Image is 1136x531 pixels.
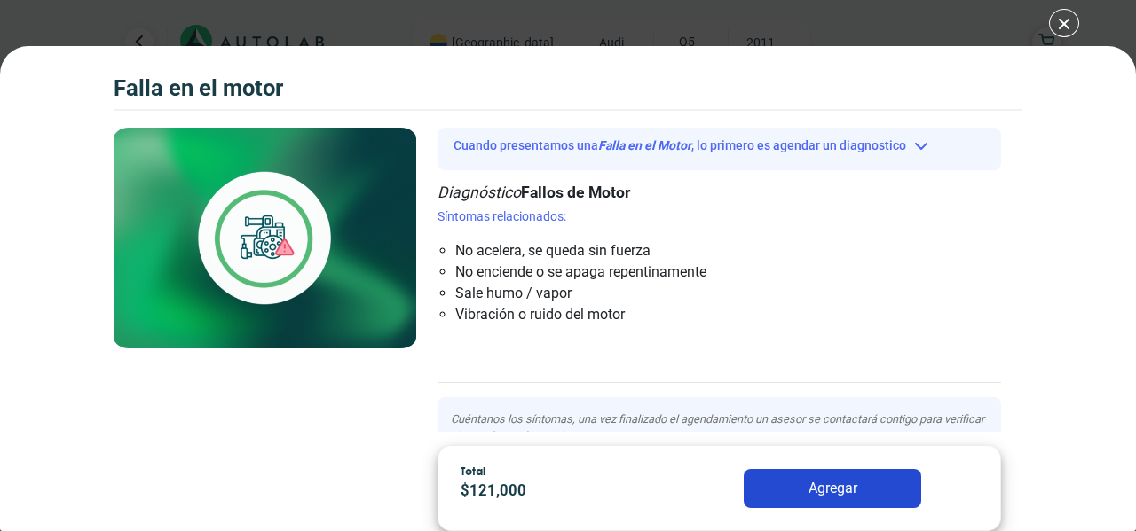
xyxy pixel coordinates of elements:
[744,469,921,508] button: Agregar
[461,464,485,478] span: Total
[114,74,283,102] h3: Falla en el Motor
[438,184,521,201] span: Diagnóstico
[455,262,892,283] li: No enciende o se apaga repentinamente
[455,240,892,262] li: No acelera, se queda sin fuerza
[438,132,1001,160] button: Cuando presentamos unaFalla en el Motor, lo primero es agendar un diagnostico
[455,304,892,325] li: Vibración o ruido del motor
[461,480,660,503] p: $ 121,000
[455,283,892,304] li: Sale humo / vapor
[438,207,1001,226] p: Síntomas relacionados:
[521,184,630,201] span: Fallos de Motor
